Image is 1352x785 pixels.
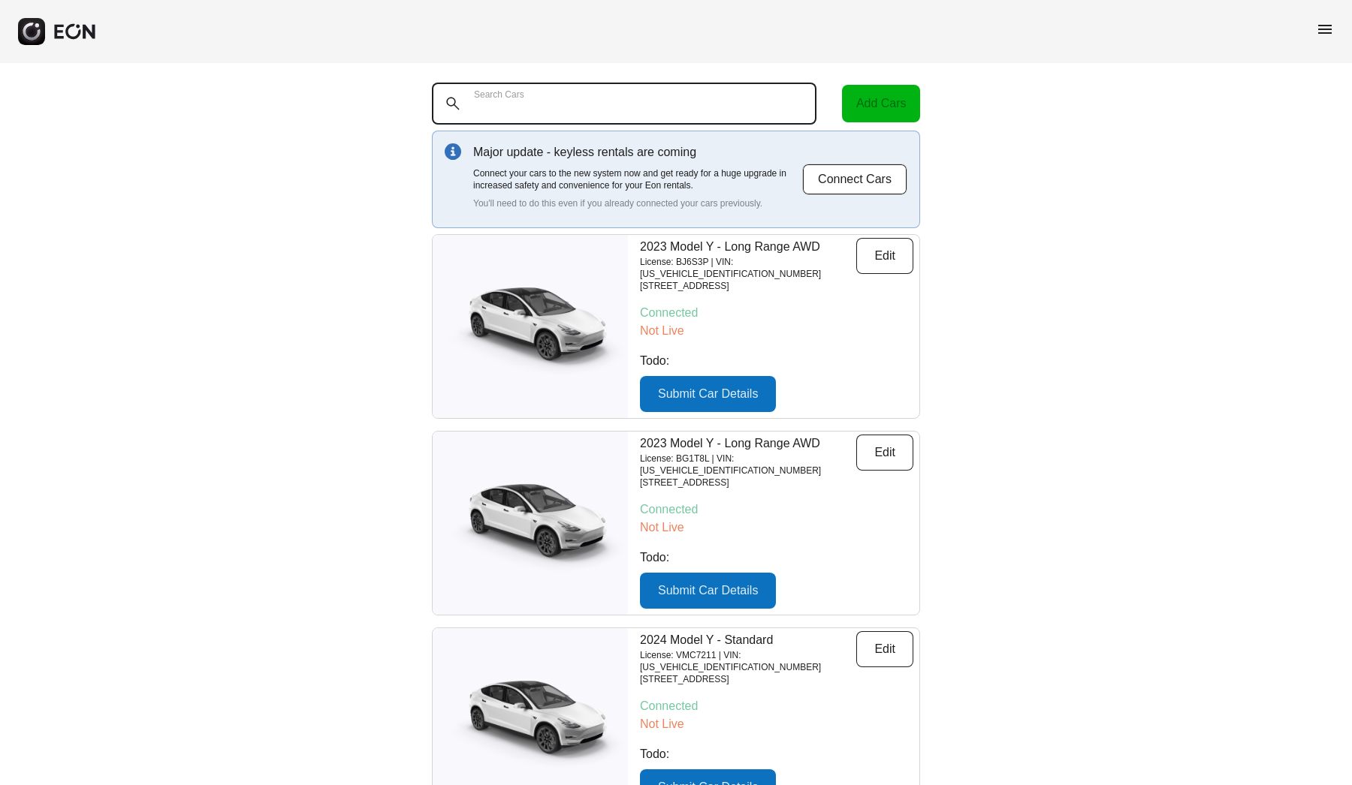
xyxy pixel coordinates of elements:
[802,164,907,195] button: Connect Cars
[640,501,913,519] p: Connected
[640,280,856,292] p: [STREET_ADDRESS]
[473,167,802,191] p: Connect your cars to the new system now and get ready for a huge upgrade in increased safety and ...
[640,477,856,489] p: [STREET_ADDRESS]
[473,197,802,209] p: You'll need to do this even if you already connected your cars previously.
[856,435,913,471] button: Edit
[856,238,913,274] button: Edit
[473,143,802,161] p: Major update - keyless rentals are coming
[640,745,913,763] p: Todo:
[640,352,913,370] p: Todo:
[640,519,913,537] p: Not Live
[433,671,628,768] img: car
[640,697,913,715] p: Connected
[640,673,856,685] p: [STREET_ADDRESS]
[640,238,856,256] p: 2023 Model Y - Long Range AWD
[640,715,913,733] p: Not Live
[474,89,524,101] label: Search Cars
[640,453,856,477] p: License: BG1T8L | VIN: [US_VEHICLE_IDENTIFICATION_NUMBER]
[640,573,776,609] button: Submit Car Details
[640,304,913,322] p: Connected
[433,278,628,375] img: car
[640,256,856,280] p: License: BJ6S3P | VIN: [US_VEHICLE_IDENTIFICATION_NUMBER]
[856,631,913,667] button: Edit
[640,649,856,673] p: License: VMC7211 | VIN: [US_VEHICLE_IDENTIFICATION_NUMBER]
[640,549,913,567] p: Todo:
[640,376,776,412] button: Submit Car Details
[1316,20,1334,38] span: menu
[445,143,461,160] img: info
[640,322,913,340] p: Not Live
[433,474,628,572] img: car
[640,435,856,453] p: 2023 Model Y - Long Range AWD
[640,631,856,649] p: 2024 Model Y - Standard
